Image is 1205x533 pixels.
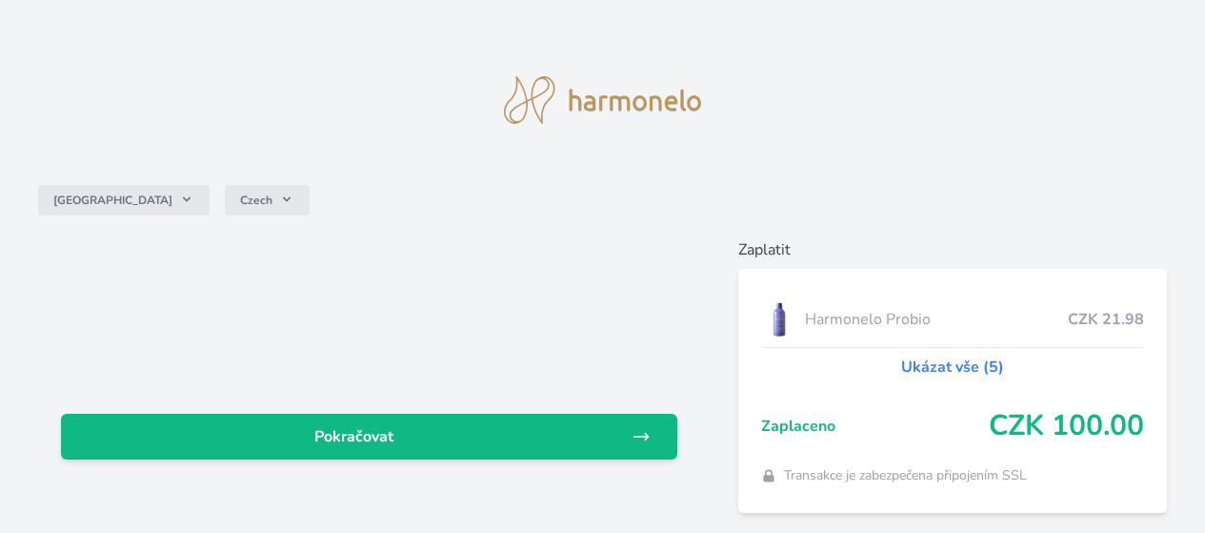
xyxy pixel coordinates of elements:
span: [GEOGRAPHIC_DATA] [53,193,172,208]
a: Ukázat vše (5) [901,356,1004,379]
span: Zaplaceno [761,415,989,438]
button: [GEOGRAPHIC_DATA] [38,185,210,215]
img: CLEAN_PROBIO_se_stinem_x-lo.jpg [761,296,797,343]
img: logo.svg [504,76,702,124]
span: CZK 21.98 [1068,308,1144,331]
button: Czech [225,185,310,215]
a: Pokračovat [61,414,677,460]
span: Pokračovat [76,425,632,448]
span: Harmonelo Probio [805,308,1068,331]
span: Transakce je zabezpečena připojením SSL [784,466,1027,485]
h6: Zaplatit [738,238,1167,261]
span: Czech [240,193,272,208]
span: CZK 100.00 [989,409,1144,443]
